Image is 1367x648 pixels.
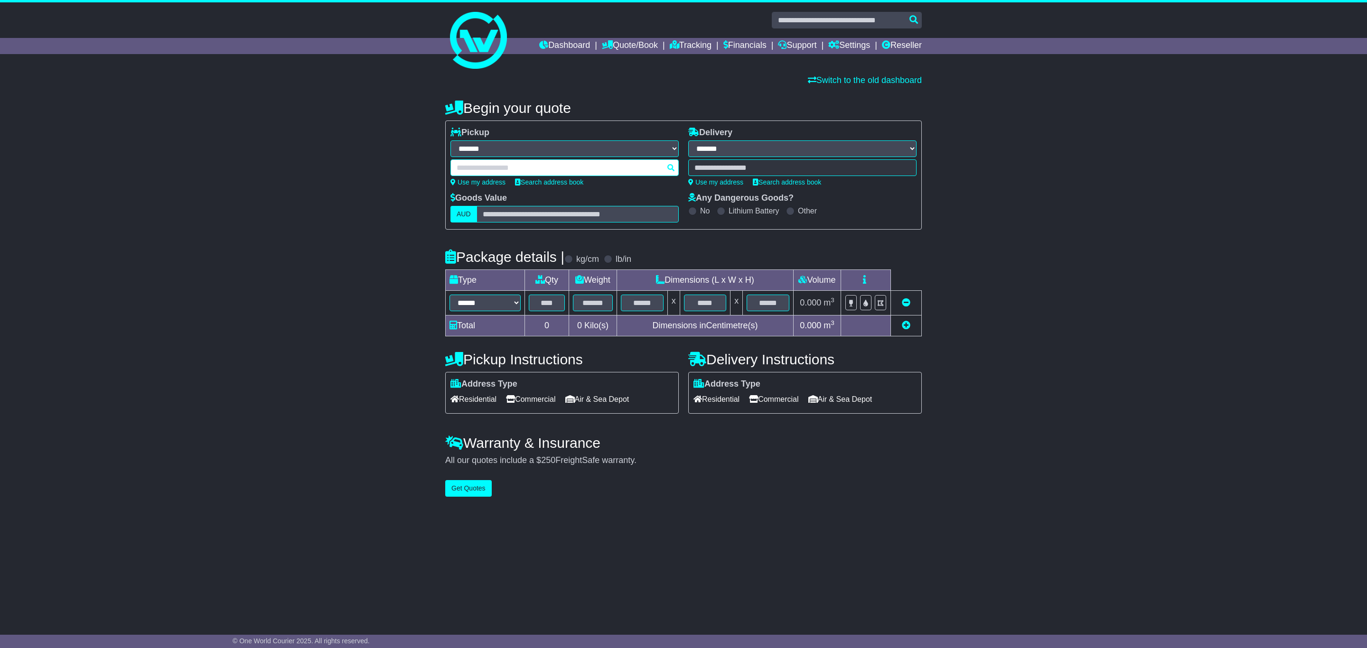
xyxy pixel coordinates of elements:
[670,38,712,54] a: Tracking
[831,296,834,304] sup: 3
[446,315,525,336] td: Total
[688,193,794,204] label: Any Dangerous Goods?
[793,270,841,291] td: Volume
[617,270,793,291] td: Dimensions (L x W x H)
[778,38,816,54] a: Support
[450,206,477,222] label: AUD
[902,298,910,307] a: Remove this item
[565,392,629,407] span: Air & Sea Depot
[882,38,922,54] a: Reseller
[800,321,821,330] span: 0.000
[506,392,555,407] span: Commercial
[828,38,870,54] a: Settings
[824,321,834,330] span: m
[445,480,492,497] button: Get Quotes
[539,38,590,54] a: Dashboard
[445,100,922,116] h4: Begin your quote
[450,379,517,389] label: Address Type
[688,128,732,138] label: Delivery
[569,315,617,336] td: Kilo(s)
[525,315,569,336] td: 0
[577,321,582,330] span: 0
[233,637,370,645] span: © One World Courier 2025. All rights reserved.
[616,254,631,265] label: lb/in
[445,435,922,451] h4: Warranty & Insurance
[729,206,779,215] label: Lithium Battery
[445,249,564,265] h4: Package details |
[450,128,489,138] label: Pickup
[693,379,760,389] label: Address Type
[576,254,599,265] label: kg/cm
[445,455,922,466] div: All our quotes include a $ FreightSafe warranty.
[688,178,743,186] a: Use my address
[617,315,793,336] td: Dimensions in Centimetre(s)
[824,298,834,307] span: m
[450,159,679,176] typeahead: Please provide city
[525,270,569,291] td: Qty
[723,38,767,54] a: Financials
[450,392,496,407] span: Residential
[667,291,680,315] td: x
[602,38,658,54] a: Quote/Book
[693,392,740,407] span: Residential
[730,291,743,315] td: x
[445,352,679,367] h4: Pickup Instructions
[569,270,617,291] td: Weight
[541,455,555,465] span: 250
[902,321,910,330] a: Add new item
[749,392,798,407] span: Commercial
[515,178,583,186] a: Search address book
[446,270,525,291] td: Type
[688,352,922,367] h4: Delivery Instructions
[798,206,817,215] label: Other
[808,392,872,407] span: Air & Sea Depot
[450,178,506,186] a: Use my address
[808,75,922,85] a: Switch to the old dashboard
[753,178,821,186] a: Search address book
[831,319,834,326] sup: 3
[700,206,710,215] label: No
[450,193,507,204] label: Goods Value
[800,298,821,307] span: 0.000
